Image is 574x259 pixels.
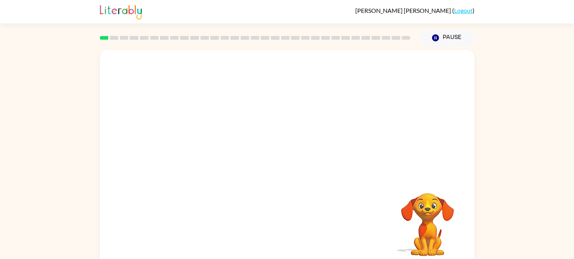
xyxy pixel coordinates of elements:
button: Pause [420,29,474,47]
img: Literably [100,3,142,20]
div: ( ) [355,7,474,14]
span: [PERSON_NAME] [PERSON_NAME] [355,7,452,14]
video: Your browser must support playing .mp4 files to use Literably. Please try using another browser. [390,181,465,257]
a: Logout [454,7,473,14]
